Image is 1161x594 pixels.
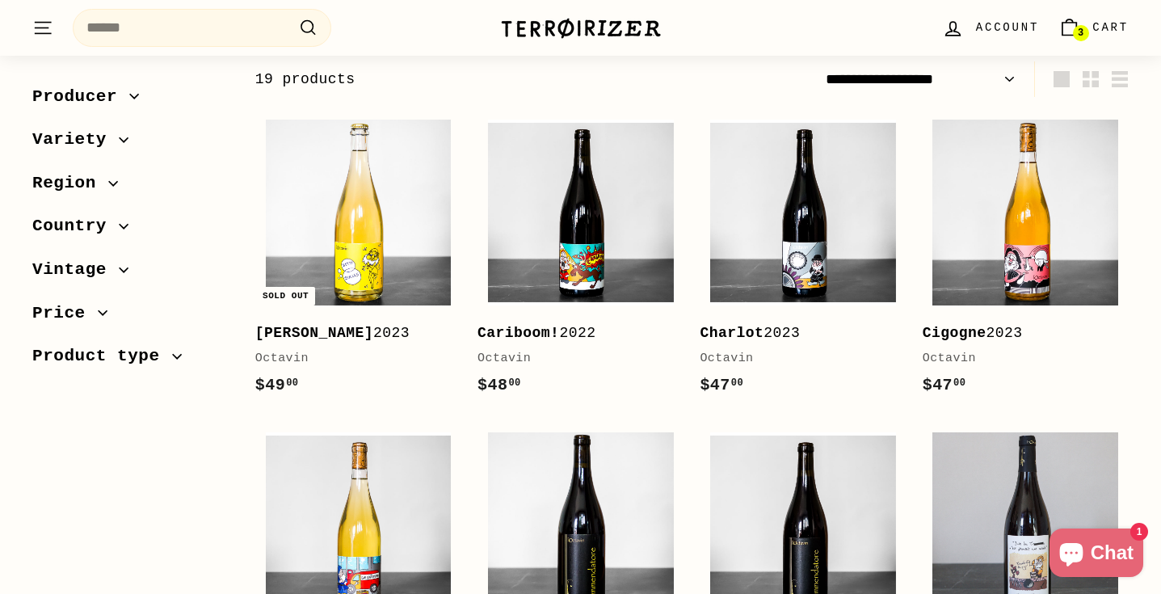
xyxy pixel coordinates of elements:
button: Variety [32,123,229,166]
a: Sold out [PERSON_NAME]2023Octavin [255,109,461,414]
b: Cariboom! [477,325,559,341]
a: Cariboom!2022Octavin [477,109,684,414]
button: Vintage [32,252,229,296]
sup: 00 [508,377,520,389]
span: $48 [477,376,521,394]
span: Vintage [32,256,119,284]
span: Producer [32,83,129,111]
a: Charlot2023Octavin [700,109,906,414]
a: Cart [1049,4,1138,52]
span: $49 [255,376,299,394]
sup: 00 [731,377,743,389]
sup: 00 [286,377,298,389]
span: Product type [32,343,172,371]
span: 3 [1078,27,1083,39]
span: Variety [32,127,119,154]
button: Region [32,166,229,209]
div: Sold out [256,287,315,305]
button: Country [32,209,229,253]
div: Octavin [700,349,890,369]
div: Octavin [477,349,667,369]
div: Octavin [923,349,1113,369]
b: Charlot [700,325,763,341]
span: $47 [923,376,966,394]
span: Region [32,170,108,197]
span: Country [32,213,119,241]
div: 19 products [255,68,692,91]
button: Price [32,296,229,339]
div: 2022 [477,322,667,345]
span: $47 [700,376,743,394]
div: 2023 [923,322,1113,345]
b: [PERSON_NAME] [255,325,373,341]
button: Producer [32,79,229,123]
span: Price [32,300,98,327]
div: 2023 [255,322,445,345]
span: Cart [1092,19,1129,36]
button: Product type [32,339,229,383]
b: Cigogne [923,325,986,341]
span: Account [976,19,1039,36]
div: Octavin [255,349,445,369]
inbox-online-store-chat: Shopify online store chat [1045,529,1148,581]
a: Cigogne2023Octavin [923,109,1129,414]
div: 2023 [700,322,890,345]
a: Account [932,4,1049,52]
sup: 00 [953,377,965,389]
